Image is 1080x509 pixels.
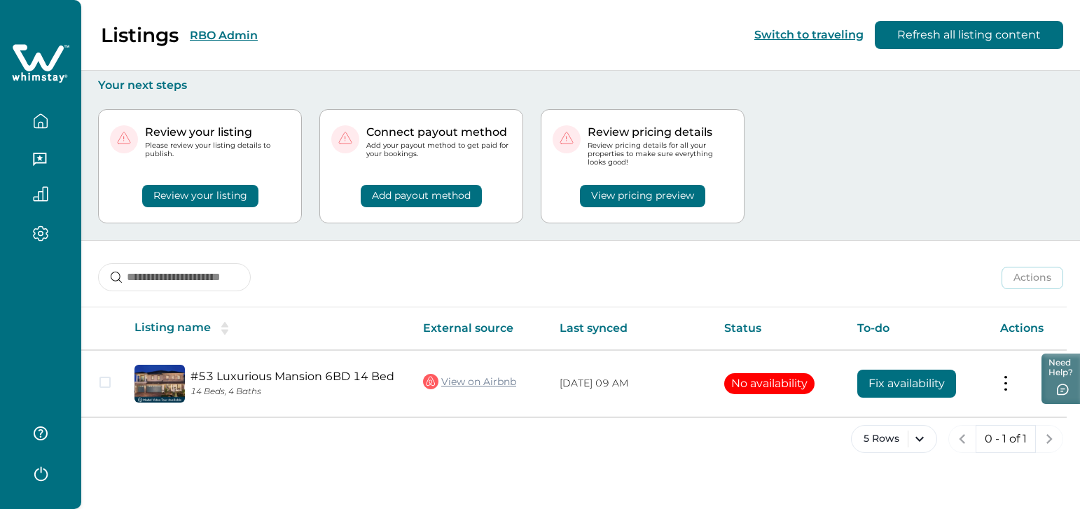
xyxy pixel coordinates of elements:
[851,425,937,453] button: 5 Rows
[142,185,258,207] button: Review your listing
[713,307,846,350] th: Status
[191,370,401,383] a: #53 Luxurious Mansion 6BD 14 Bed
[548,307,714,350] th: Last synced
[875,21,1063,49] button: Refresh all listing content
[361,185,482,207] button: Add payout method
[191,386,401,397] p: 14 Beds, 4 Baths
[976,425,1036,453] button: 0 - 1 of 1
[190,29,258,42] button: RBO Admin
[985,432,1027,446] p: 0 - 1 of 1
[98,78,1063,92] p: Your next steps
[989,307,1067,350] th: Actions
[412,307,548,350] th: External source
[846,307,989,350] th: To-do
[588,125,733,139] p: Review pricing details
[1035,425,1063,453] button: next page
[560,377,702,391] p: [DATE] 09 AM
[588,141,733,167] p: Review pricing details for all your properties to make sure everything looks good!
[724,373,815,394] button: No availability
[754,28,864,41] button: Switch to traveling
[101,23,179,47] p: Listings
[145,125,290,139] p: Review your listing
[366,125,511,139] p: Connect payout method
[134,365,185,403] img: propertyImage_#53 Luxurious Mansion 6BD 14 Bed
[211,321,239,335] button: sorting
[366,141,511,158] p: Add your payout method to get paid for your bookings.
[580,185,705,207] button: View pricing preview
[423,372,516,391] a: View on Airbnb
[948,425,976,453] button: previous page
[857,370,956,398] button: Fix availability
[1002,267,1063,289] button: Actions
[123,307,412,350] th: Listing name
[145,141,290,158] p: Please review your listing details to publish.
